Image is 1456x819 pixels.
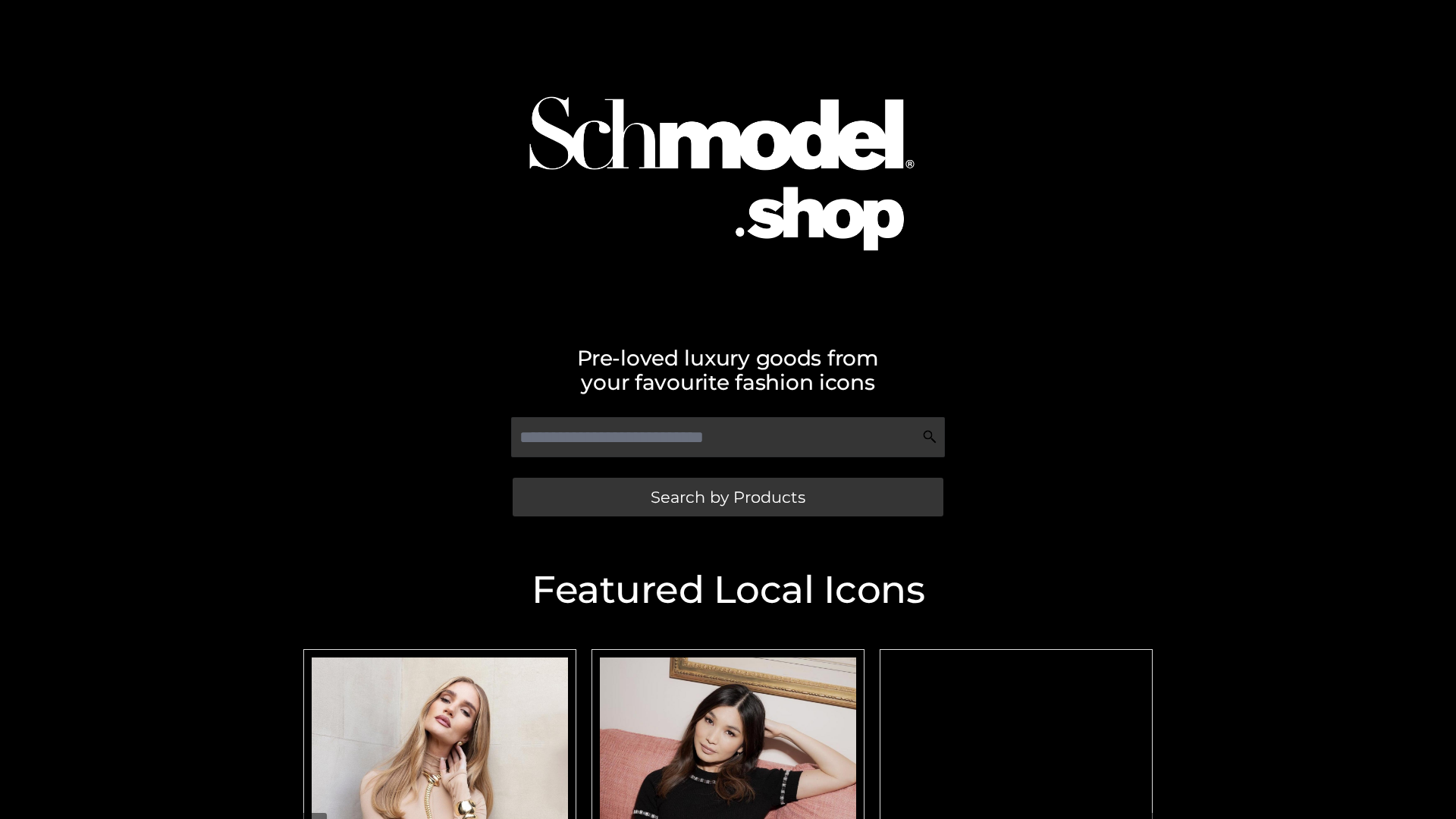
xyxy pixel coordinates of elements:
[922,429,937,444] img: Search Icon
[296,571,1160,609] h2: Featured Local Icons​
[513,478,943,516] a: Search by Products
[651,489,805,505] span: Search by Products
[296,346,1160,394] h2: Pre-loved luxury goods from your favourite fashion icons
